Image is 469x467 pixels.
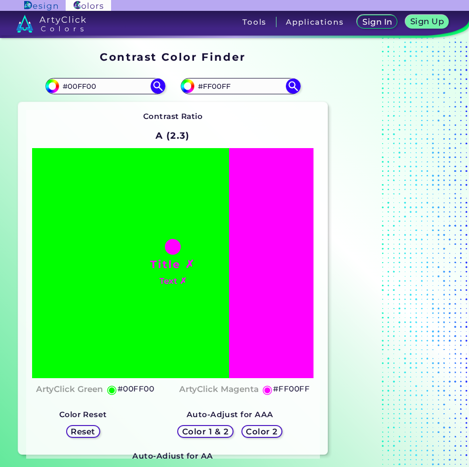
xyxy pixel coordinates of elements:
[286,78,301,93] img: icon search
[286,18,344,26] h3: Applications
[59,79,151,93] input: type color 1..
[107,384,117,395] h5: ◉
[72,428,94,435] h5: Reset
[273,383,310,395] h5: #FF00FF
[16,15,86,33] img: logo_artyclick_colors_white.svg
[262,384,273,395] h5: ◉
[359,16,395,28] a: Sign In
[59,410,107,419] strong: Color Reset
[159,274,187,288] h4: Text ✗
[364,18,391,26] h5: Sign In
[195,79,286,93] input: type color 2..
[184,428,226,435] h5: Color 1 & 2
[143,112,203,121] strong: Contrast Ratio
[100,49,245,64] h1: Contrast Color Finder
[412,18,442,25] h5: Sign Up
[24,1,57,10] img: ArtyClick Design logo
[179,382,259,396] h4: ArtyClick Magenta
[36,382,103,396] h4: ArtyClick Green
[187,410,274,419] strong: Auto-Adjust for AAA
[332,47,455,459] iframe: Advertisement
[151,78,165,93] img: icon search
[132,451,213,461] strong: Auto-Adjust for AA
[242,18,267,26] h3: Tools
[117,383,154,395] h5: #00FF00
[247,428,276,435] h5: Color 2
[407,16,446,28] a: Sign Up
[151,125,194,147] h2: A (2.3)
[150,257,195,272] h1: Title ✗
